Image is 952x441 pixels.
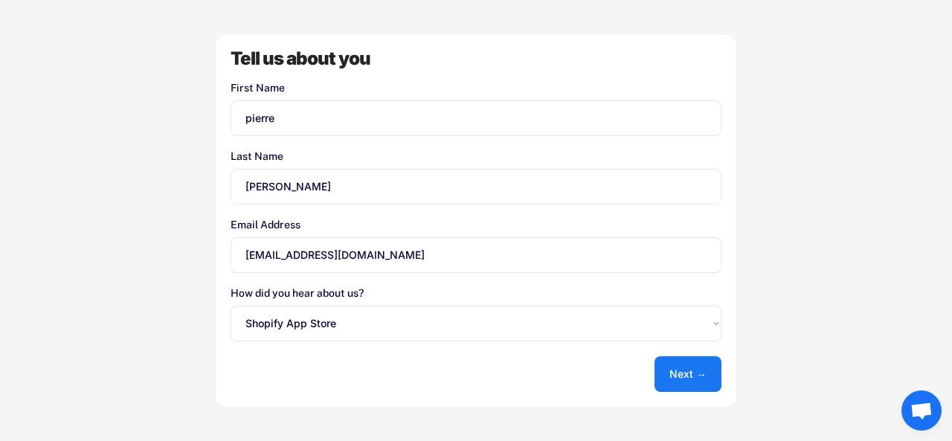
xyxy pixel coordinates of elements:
div: Email Address [231,219,721,230]
button: Next → [654,356,721,392]
div: How did you hear about us? [231,288,721,298]
div: Tell us about you [231,50,721,68]
div: First Name [231,83,721,93]
a: Ouvrir le chat [901,390,942,431]
input: Your email address [231,237,721,273]
div: Last Name [231,151,721,161]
